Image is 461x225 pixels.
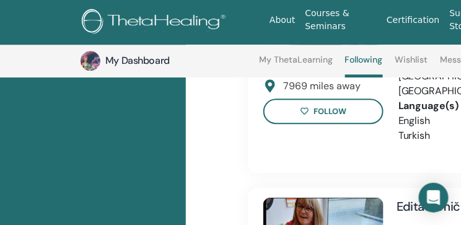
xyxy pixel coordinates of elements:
[301,2,382,38] a: Courses & Seminars
[263,99,384,124] button: follow
[419,183,449,213] div: Open Intercom Messenger
[395,55,428,74] a: Wishlist
[105,54,229,68] h3: My Dashboard
[259,55,333,74] a: My ThetaLearning
[82,9,230,37] img: logo.png
[81,51,100,71] img: default.jpg
[382,9,444,32] a: Certification
[265,9,300,32] a: About
[283,79,361,93] div: 7969 miles away
[345,55,383,77] a: Following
